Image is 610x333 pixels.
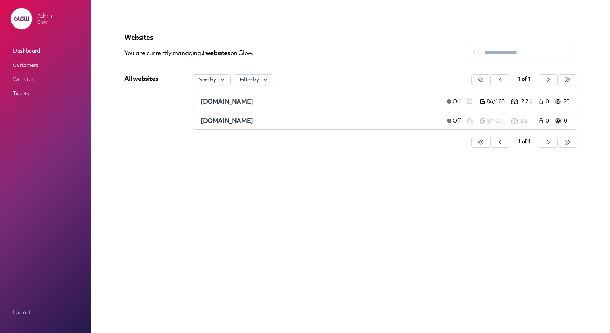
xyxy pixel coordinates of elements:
[555,116,570,125] a: 0
[201,49,230,57] span: 2 website
[10,87,81,100] a: Tickets
[200,97,253,105] span: [DOMAIN_NAME]
[480,97,538,106] a: 86/100 2.2 s
[453,117,461,125] span: Off
[10,73,81,86] a: Websites
[37,12,52,19] p: Admin
[200,116,441,125] a: [DOMAIN_NAME]
[10,44,81,57] a: Dashboard
[453,98,461,105] span: Off
[124,46,470,60] p: You are currently managing on Glow.
[124,74,158,83] div: All websites
[193,74,231,85] button: Sort by
[234,74,274,85] button: Filter by
[10,306,81,319] a: Log out
[546,98,551,105] span: 0
[228,49,230,57] span: s
[487,98,510,105] p: 86/100
[487,117,510,125] p: 0/100
[10,59,81,71] a: Customers
[555,97,570,106] a: 20
[124,33,577,41] p: Websites
[521,117,538,125] p: 0 s
[546,117,551,125] span: 0
[564,98,570,105] p: 20
[200,116,253,125] span: [DOMAIN_NAME]
[538,97,552,106] a: 0
[518,75,531,83] span: 1 of 1
[521,98,538,105] p: 2.2 s
[538,116,552,125] a: 0
[200,97,441,106] a: [DOMAIN_NAME]
[37,19,52,25] p: Glow
[564,117,570,125] p: 0
[441,97,467,106] a: Off
[480,116,538,125] a: 0/100 0 s
[518,138,531,145] span: 1 of 1
[441,116,467,125] a: Off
